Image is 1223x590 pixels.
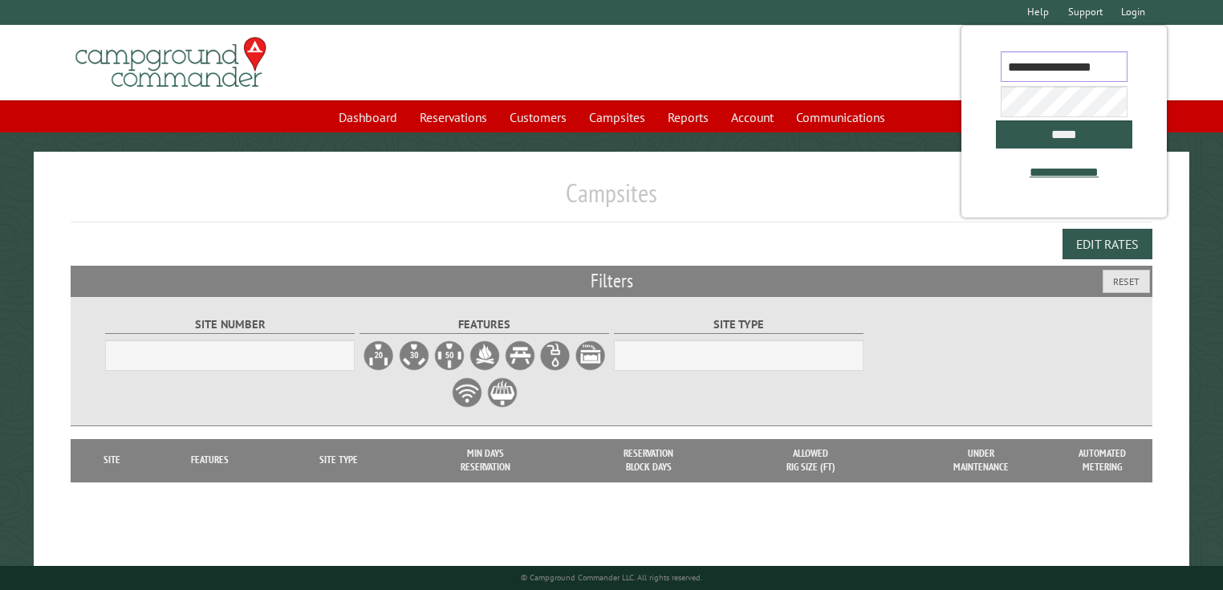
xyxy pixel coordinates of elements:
[398,340,430,372] label: 30A Electrical Hookup
[539,340,571,372] label: Water Hookup
[786,102,895,132] a: Communications
[730,439,891,482] th: Allowed Rig Size (ft)
[567,439,730,482] th: Reservation Block Days
[363,340,395,372] label: 20A Electrical Hookup
[891,439,1071,482] th: Under Maintenance
[410,102,497,132] a: Reservations
[79,439,146,482] th: Site
[504,340,536,372] label: Picnic Table
[658,102,718,132] a: Reports
[451,376,483,409] label: WiFi Service
[579,102,655,132] a: Campsites
[521,572,702,583] small: © Campground Commander LLC. All rights reserved.
[274,439,404,482] th: Site Type
[404,439,567,482] th: Min Days Reservation
[614,315,863,334] label: Site Type
[500,102,576,132] a: Customers
[71,266,1153,296] h2: Filters
[469,340,501,372] label: Firepit
[71,177,1153,222] h1: Campsites
[145,439,274,482] th: Features
[1071,439,1135,482] th: Automated metering
[721,102,783,132] a: Account
[486,376,518,409] label: Grill
[1103,270,1150,293] button: Reset
[575,340,607,372] label: Sewer Hookup
[71,31,271,94] img: Campground Commander
[433,340,465,372] label: 50A Electrical Hookup
[329,102,407,132] a: Dashboard
[1063,229,1152,259] button: Edit Rates
[360,315,609,334] label: Features
[105,315,355,334] label: Site Number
